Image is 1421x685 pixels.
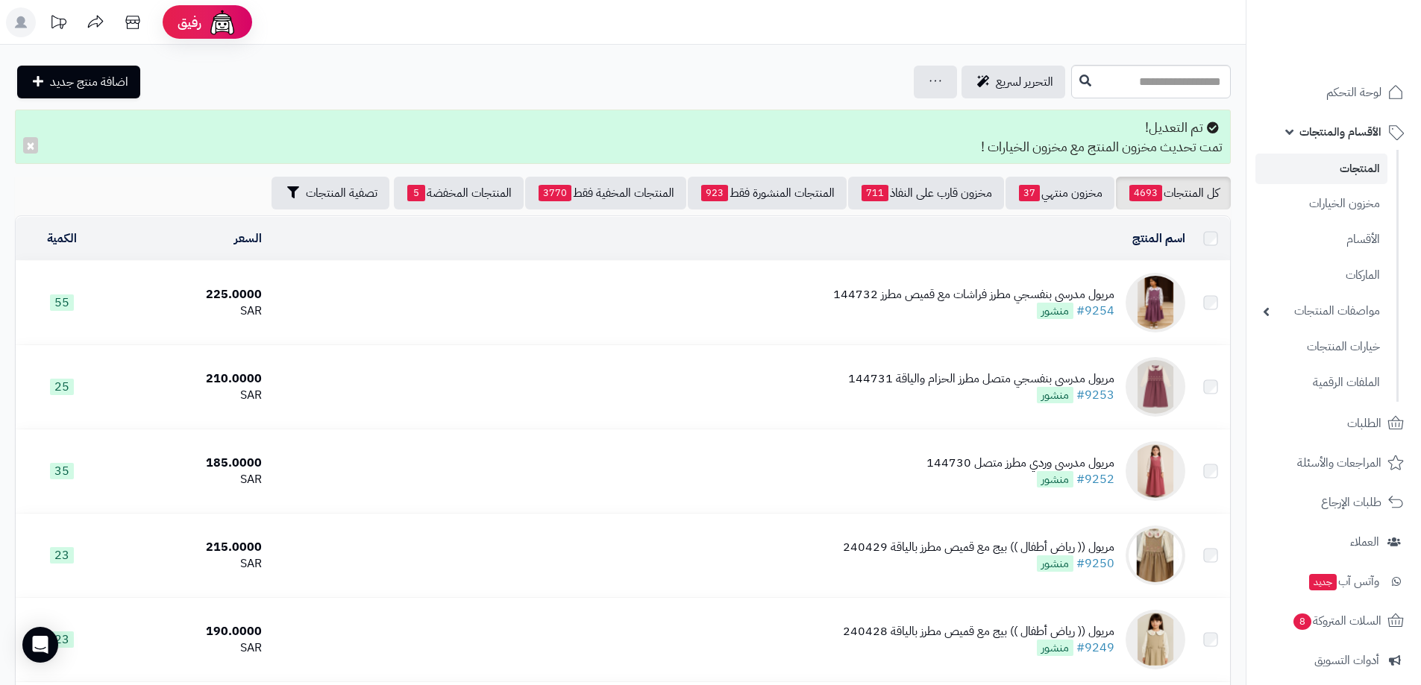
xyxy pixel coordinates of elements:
[1255,405,1412,441] a: الطلبات
[306,184,377,202] span: تصفية المنتجات
[114,387,262,404] div: SAR
[1255,75,1412,110] a: لوحة التحكم
[114,303,262,320] div: SAR
[1019,185,1040,201] span: 37
[1255,367,1387,399] a: الملفات الرقمية
[1037,471,1073,487] span: منشور
[114,471,262,488] div: SAR
[843,623,1114,640] div: مريول (( رياض أطفال )) بيج مع قميص مطرز بالياقة 240428
[996,73,1053,91] span: التحرير لسريع
[1132,230,1185,247] a: اسم المنتج
[1037,640,1073,656] span: منشور
[1255,154,1387,184] a: المنتجات
[50,379,74,395] span: 25
[50,631,74,648] span: 23
[1076,555,1114,572] a: #9250
[1037,555,1073,572] span: منشور
[525,177,686,209] a: المنتجات المخفية فقط3770
[1255,295,1387,327] a: مواصفات المنتجات
[1299,121,1381,142] span: الأقسام والمنتجات
[15,110,1231,164] div: تم التعديل! تمت تحديث مخزون المنتج مع مخزون الخيارات !
[47,230,77,247] a: الكمية
[207,7,237,37] img: ai-face.png
[1255,188,1387,220] a: مخزون الخيارات
[1297,452,1381,473] span: المراجعات والأسئلة
[1292,610,1381,631] span: السلات المتروكة
[1116,177,1231,209] a: كل المنتجات4693
[50,73,128,91] span: اضافة منتج جديد
[848,370,1114,388] div: مريول مدرسي بنفسجي متصل مطرز الحزام والياقة 144731
[1255,224,1387,256] a: الأقسام
[1255,564,1412,599] a: وآتس آبجديد
[1037,303,1073,319] span: منشور
[1129,185,1162,201] span: 4693
[1321,492,1381,513] span: طلبات الإرجاع
[1126,525,1185,585] img: مريول (( رياض أطفال )) بيج مع قميص مطرز بالياقة 240429
[1255,259,1387,291] a: الماركات
[1255,484,1412,520] a: طلبات الإرجاع
[862,185,888,201] span: 711
[1255,331,1387,363] a: خيارات المنتجات
[833,286,1114,303] div: مريول مدرسي بنفسجي مطرز فراشات مع قميص مطرز 144732
[1076,639,1114,657] a: #9249
[1320,42,1407,73] img: logo-2.png
[50,463,74,479] span: 35
[1076,386,1114,404] a: #9253
[1255,524,1412,560] a: العملاء
[1076,470,1114,488] a: #9252
[1006,177,1114,209] a: مخزون منتهي37
[539,185,571,201] span: 3770
[114,286,262,303] div: 225.0000
[1126,610,1185,669] img: مريول (( رياض أطفال )) بيج مع قميص مطرز بالياقة 240428
[1309,574,1337,590] span: جديد
[843,539,1114,556] div: مريول (( رياض أطفال )) بيج مع قميص مطرز بالياقة 240429
[50,294,74,311] span: 55
[1347,413,1381,434] span: الطلبات
[701,185,728,201] span: 923
[114,370,262,388] div: 210.0000
[1350,531,1379,552] span: العملاء
[1126,441,1185,501] img: مريول مدرسي وردي مطرز متصل 144730
[114,555,262,572] div: SAR
[848,177,1004,209] a: مخزون قارب على النفاذ711
[1037,387,1073,403] span: منشور
[114,623,262,640] div: 190.0000
[234,230,262,247] a: السعر
[50,547,74,564] span: 23
[114,640,262,657] div: SAR
[40,7,77,41] a: تحديثات المنصة
[23,137,38,154] button: ×
[926,455,1114,472] div: مريول مدرسي وردي مطرز متصل 144730
[962,66,1065,98] a: التحرير لسريع
[407,185,425,201] span: 5
[688,177,847,209] a: المنتجات المنشورة فقط923
[17,66,140,98] a: اضافة منتج جديد
[1326,82,1381,103] span: لوحة التحكم
[22,627,58,663] div: Open Intercom Messenger
[1126,273,1185,332] img: مريول مدرسي بنفسجي مطرز فراشات مع قميص مطرز 144732
[114,539,262,556] div: 215.0000
[1293,613,1311,630] span: 8
[1126,357,1185,417] img: مريول مدرسي بنفسجي متصل مطرز الحزام والياقة 144731
[1255,445,1412,481] a: المراجعات والأسئلة
[1314,650,1379,671] span: أدوات التسويق
[1076,302,1114,320] a: #9254
[1255,603,1412,639] a: السلات المتروكة8
[178,13,201,31] span: رفيق
[114,455,262,472] div: 185.0000
[1255,643,1412,678] a: أدوات التسويق
[394,177,524,209] a: المنتجات المخفضة5
[1308,571,1379,592] span: وآتس آب
[272,177,389,209] button: تصفية المنتجات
